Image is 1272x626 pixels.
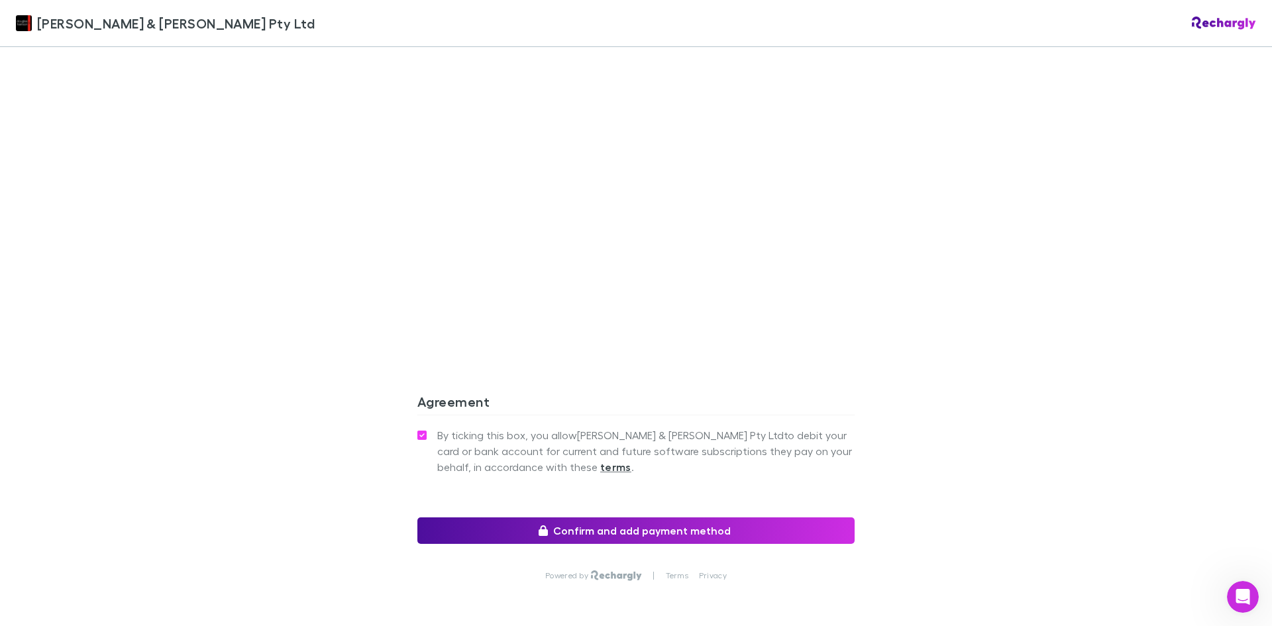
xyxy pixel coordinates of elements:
strong: terms [600,460,631,474]
img: Douglas & Harrison Pty Ltd's Logo [16,15,32,31]
span: By ticking this box, you allow [PERSON_NAME] & [PERSON_NAME] Pty Ltd to debit your card or bank a... [437,427,855,475]
iframe: Secure address input frame [415,27,857,333]
a: Terms [666,570,688,581]
p: | [653,570,655,581]
img: Rechargly Logo [591,570,642,581]
h3: Agreement [417,393,855,415]
img: Rechargly Logo [1192,17,1256,30]
button: Confirm and add payment method [417,517,855,544]
span: [PERSON_NAME] & [PERSON_NAME] Pty Ltd [37,13,315,33]
iframe: Intercom live chat [1227,581,1259,613]
a: Privacy [699,570,727,581]
p: Powered by [545,570,591,581]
